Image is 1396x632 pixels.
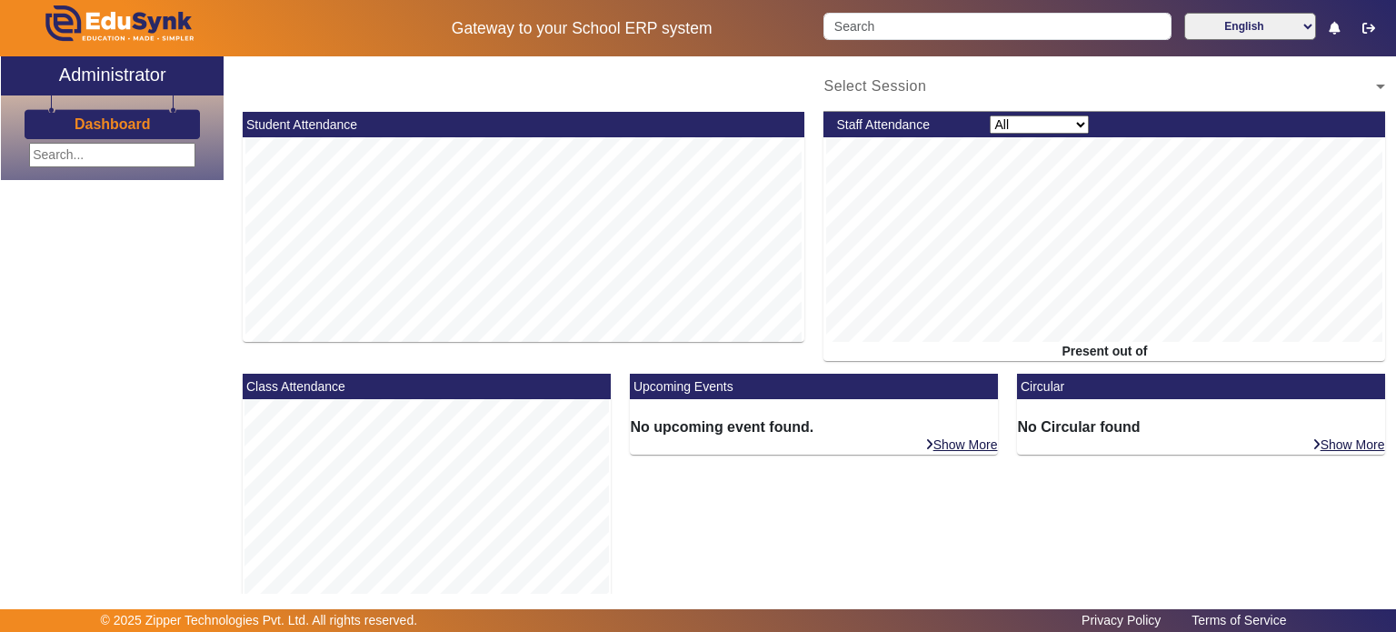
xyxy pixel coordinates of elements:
mat-card-header: Student Attendance [243,112,804,137]
div: Staff Attendance [827,115,981,135]
span: Select Session [823,78,926,94]
a: Administrator [1,56,224,95]
a: Terms of Service [1182,608,1295,632]
input: Search... [29,143,195,167]
a: Privacy Policy [1072,608,1170,632]
p: © 2025 Zipper Technologies Pvt. Ltd. All rights reserved. [101,611,418,630]
a: Show More [1311,436,1386,453]
input: Search [823,13,1171,40]
mat-card-header: Upcoming Events [630,374,998,399]
mat-card-header: Circular [1017,374,1385,399]
h6: No Circular found [1017,418,1385,436]
h2: Administrator [59,64,166,85]
a: Show More [924,436,999,453]
mat-card-header: Class Attendance [243,374,611,399]
div: Present out of [823,342,1385,361]
a: Dashboard [74,115,152,134]
h5: Gateway to your School ERP system [359,19,804,38]
h3: Dashboard [75,115,151,133]
h6: No upcoming event found. [630,418,998,436]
